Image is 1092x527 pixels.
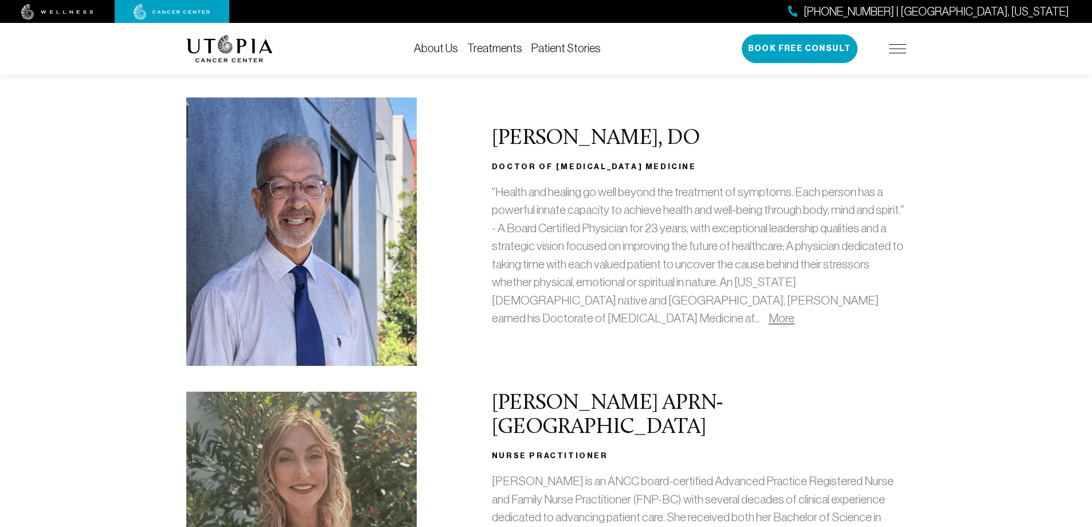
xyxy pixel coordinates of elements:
[492,160,906,174] h3: Doctor of [MEDICAL_DATA] Medicine
[492,449,906,463] h3: Nurse Practitioner
[492,183,906,327] p: "Health and healing go well beyond the treatment of symptoms. Each person has a powerful innate c...
[492,392,906,440] h2: [PERSON_NAME] APRN- [GEOGRAPHIC_DATA]
[788,3,1069,20] a: [PHONE_NUMBER] | [GEOGRAPHIC_DATA], [US_STATE]
[804,3,1069,20] span: [PHONE_NUMBER] | [GEOGRAPHIC_DATA], [US_STATE]
[134,4,210,20] img: cancer center
[467,42,522,54] a: Treatments
[186,35,273,63] img: logo
[769,311,794,325] a: More
[21,4,93,20] img: wellness
[492,127,906,151] h2: [PERSON_NAME], DO
[414,42,458,54] a: About Us
[531,42,601,54] a: Patient Stories
[889,44,906,53] img: icon-hamburger
[742,34,858,63] button: Book Free Consult
[186,97,417,366] img: Douglas L. Nelson, DO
